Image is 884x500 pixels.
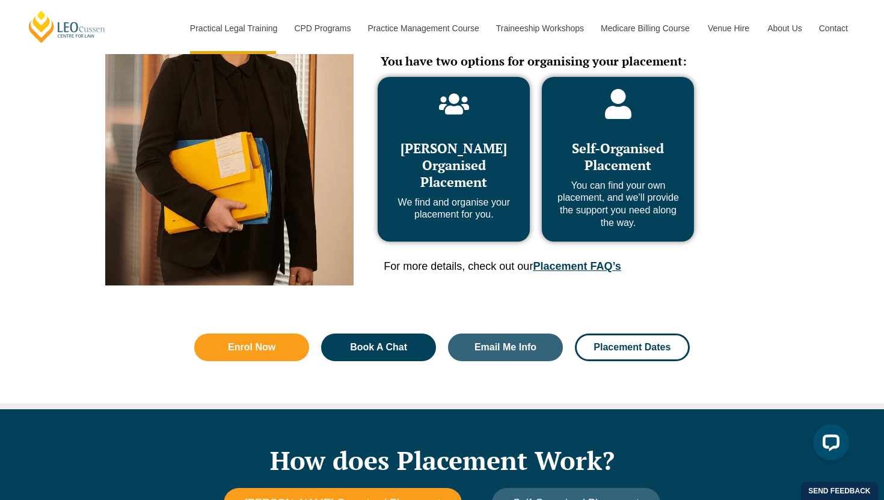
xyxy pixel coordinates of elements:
[285,2,358,54] a: CPD Programs
[575,334,690,361] a: Placement Dates
[474,343,536,352] span: Email Me Info
[592,2,699,54] a: Medicare Billing Course
[359,2,487,54] a: Practice Management Course
[487,2,592,54] a: Traineeship Workshops
[99,445,785,475] h2: How does Placement Work?
[594,343,671,352] span: Placement Dates
[350,343,407,352] span: Book A Chat
[228,343,275,352] span: Enrol Now
[554,180,682,230] p: You can find your own placement, and we’ll provide the support you need along the way.
[758,2,810,54] a: About Us
[181,2,286,54] a: Practical Legal Training
[699,2,758,54] a: Venue Hire
[381,53,687,69] span: You have two options for organising your placement:
[27,10,107,44] a: [PERSON_NAME] Centre for Law
[401,139,507,191] span: [PERSON_NAME] Organised Placement
[321,334,436,361] a: Book A Chat
[572,139,664,174] span: Self-Organised Placement
[384,260,621,272] span: For more details, check out our
[194,334,309,361] a: Enrol Now
[810,2,857,54] a: Contact
[803,419,854,470] iframe: LiveChat chat widget
[448,334,563,361] a: Email Me Info
[533,260,621,272] a: Placement FAQ’s
[390,197,518,222] p: We find and organise your placement for you.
